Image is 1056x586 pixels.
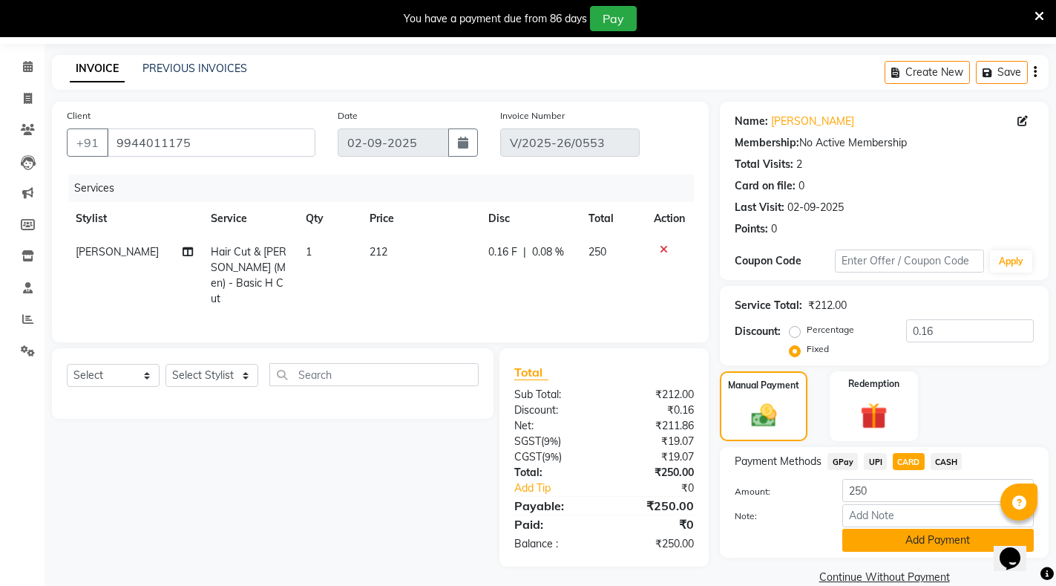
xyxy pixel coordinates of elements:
div: 02-09-2025 [787,200,844,215]
span: UPI [864,453,887,470]
span: 250 [588,245,606,258]
span: CARD [893,453,925,470]
div: Payable: [503,497,604,515]
th: Stylist [67,202,202,235]
button: Apply [990,250,1032,273]
button: Pay [590,6,637,31]
label: Percentage [807,323,854,336]
span: 9% [544,435,558,447]
div: ₹0 [604,515,705,533]
span: [PERSON_NAME] [76,245,159,258]
span: 9% [545,451,559,463]
div: Points: [735,221,768,237]
span: CGST [514,450,542,463]
div: Total Visits: [735,157,793,172]
img: _cash.svg [744,401,785,430]
span: Payment Methods [735,454,821,469]
div: Discount: [735,324,781,339]
span: Hair Cut & [PERSON_NAME] (Men) - Basic H Cut [211,245,286,305]
span: 212 [370,245,387,258]
th: Service [202,202,297,235]
div: 0 [798,178,804,194]
div: ₹250.00 [604,465,705,481]
span: GPay [827,453,858,470]
button: Add Payment [842,529,1034,552]
input: Add Note [842,504,1034,527]
div: ₹19.07 [604,449,705,465]
div: Last Visit: [735,200,784,215]
a: Continue Without Payment [723,570,1046,585]
a: INVOICE [70,56,125,82]
div: Coupon Code [735,253,834,269]
div: ₹212.00 [808,298,847,313]
div: Sub Total: [503,387,604,403]
div: ( ) [503,434,604,449]
th: Action [645,202,694,235]
div: Balance : [503,536,604,552]
div: Card on file: [735,178,796,194]
th: Disc [479,202,580,235]
a: PREVIOUS INVOICES [142,62,247,75]
input: Search by Name/Mobile/Email/Code [107,128,315,157]
label: Date [338,109,358,123]
span: Total [514,365,548,380]
th: Total [580,202,645,235]
div: ₹0.16 [604,403,705,418]
span: | [523,244,526,260]
div: ( ) [503,449,604,465]
div: ₹250.00 [604,536,705,552]
div: Total: [503,465,604,481]
label: Client [67,109,91,123]
img: _gift.svg [852,400,896,433]
div: ₹211.86 [604,418,705,434]
span: SGST [514,434,541,448]
div: Services [68,175,705,202]
div: ₹250.00 [604,497,705,515]
div: Membership: [735,135,799,151]
div: Name: [735,114,768,129]
div: Service Total: [735,298,802,313]
div: 2 [796,157,802,172]
a: Add Tip [503,481,621,496]
input: Amount [842,479,1034,502]
input: Search [269,363,479,386]
label: Fixed [807,342,829,356]
div: ₹0 [621,481,705,496]
a: [PERSON_NAME] [771,114,854,129]
input: Enter Offer / Coupon Code [835,250,984,273]
label: Invoice Number [500,109,565,123]
label: Note: [724,510,830,523]
th: Price [361,202,479,235]
label: Manual Payment [728,379,799,392]
div: Net: [503,418,604,434]
button: Create New [885,61,970,84]
span: CASH [931,453,962,470]
div: ₹212.00 [604,387,705,403]
div: ₹19.07 [604,434,705,449]
div: 0 [771,221,777,237]
label: Amount: [724,485,830,498]
span: 1 [306,245,312,258]
div: You have a payment due from 86 days [404,11,587,27]
label: Redemption [848,377,899,391]
div: No Active Membership [735,135,1034,151]
button: +91 [67,128,108,157]
iframe: chat widget [994,527,1041,571]
div: Discount: [503,403,604,418]
span: 0.08 % [532,244,564,260]
span: 0.16 F [488,244,517,260]
th: Qty [297,202,360,235]
div: Paid: [503,515,604,533]
button: Save [976,61,1028,84]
